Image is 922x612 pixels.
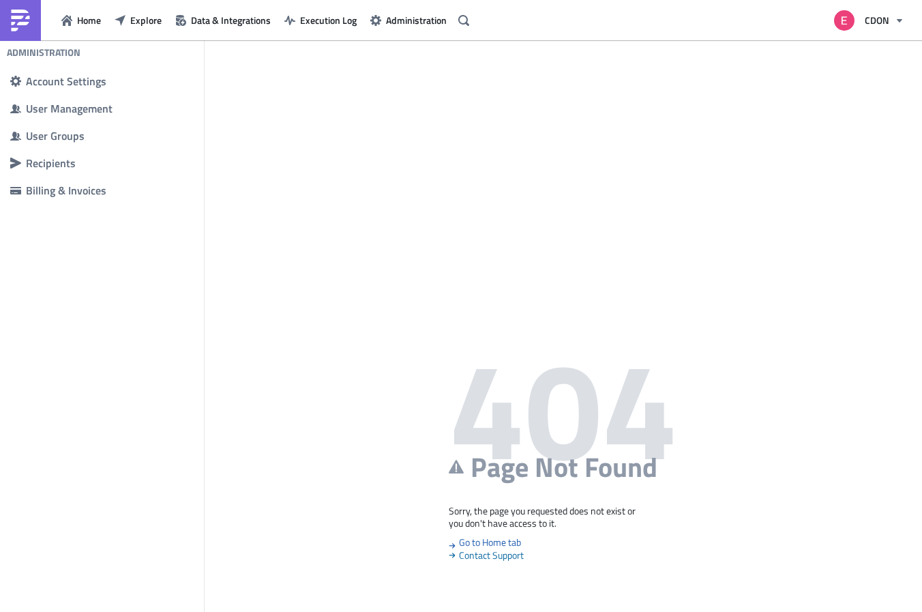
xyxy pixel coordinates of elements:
[449,450,678,484] h2: Page Not Found
[10,10,31,31] img: PushMetrics
[26,184,194,197] div: Billing & Invoices
[168,10,278,31] button: Data & Integrations
[7,46,80,59] h4: Administration
[449,368,678,450] h1: 404
[26,102,194,115] div: User Management
[300,13,357,27] span: Execution Log
[130,13,162,27] span: Explore
[449,549,678,562] span: Contact Support
[191,13,271,27] span: Data & Integrations
[833,9,856,32] img: Avatar
[26,74,194,88] div: Account Settings
[55,10,108,31] button: Home
[449,505,678,529] p: Sorry, the page you requested does not exist or you don't have access to it.
[26,129,194,143] div: User Groups
[449,535,521,549] a: Go to Home tab
[363,10,453,31] button: Administration
[26,156,194,170] div: Recipients
[865,13,889,27] span: CDON
[77,13,101,27] span: Home
[278,10,363,31] button: Execution Log
[108,10,168,31] button: Explore
[386,13,447,27] span: Administration
[826,5,912,35] button: CDON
